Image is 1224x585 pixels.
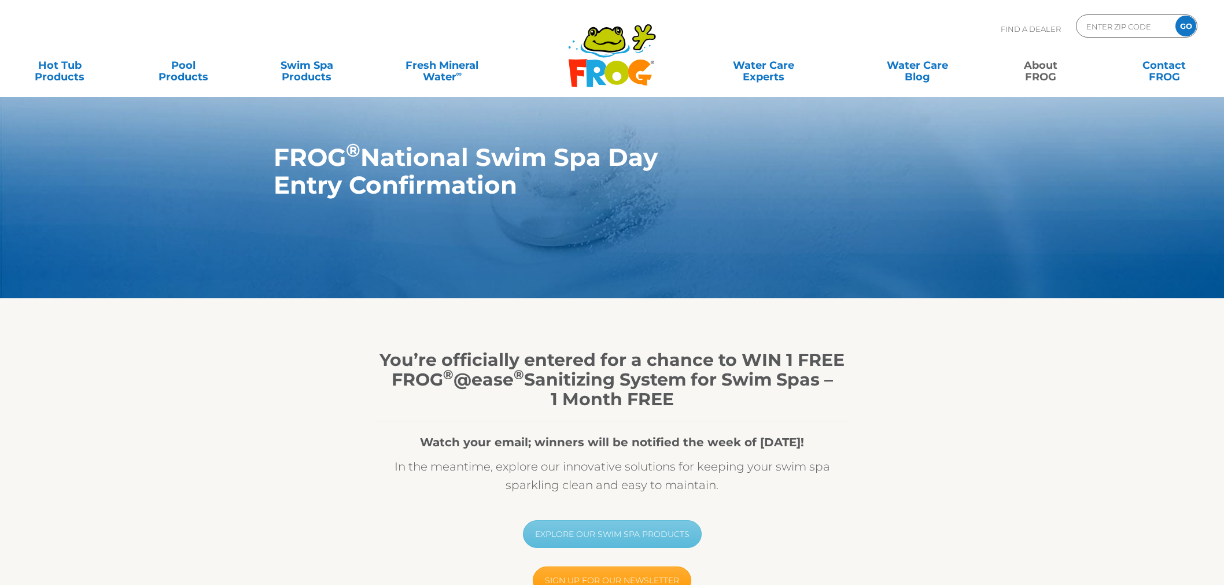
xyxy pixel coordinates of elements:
h1: FROG National Swim Spa Day Entry Confirmation [274,143,897,199]
a: Water CareExperts [686,54,842,77]
a: ContactFROG [1116,54,1212,77]
a: EXPLORE OUR SWIM SPA PRODUCTS [523,520,702,548]
p: In the meantime, explore our innovative solutions for keeping your swim spa sparkling clean and e... [375,457,849,494]
a: PoolProducts [135,54,231,77]
a: Fresh MineralWater∞ [382,54,503,77]
a: Hot TubProducts [12,54,108,77]
sup: ® [514,366,524,383]
h1: You’re officially entered for a chance to WIN 1 FREE FROG @ease Sanitizing System for Swim Spas –... [375,350,849,409]
sup: ® [346,139,360,161]
a: AboutFROG [993,54,1089,77]
sup: ® [443,366,454,383]
a: Water CareBlog [869,54,965,77]
input: Zip Code Form [1085,18,1163,35]
p: Find A Dealer [1001,14,1061,43]
strong: Watch your email; winners will be notified the week of [DATE]! [420,435,804,449]
a: Swim SpaProducts [259,54,355,77]
input: GO [1175,16,1196,36]
sup: ∞ [456,69,462,78]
